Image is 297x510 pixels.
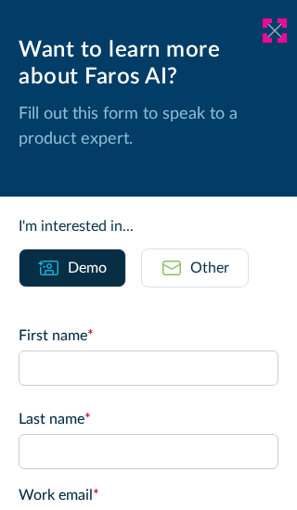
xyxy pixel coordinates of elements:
div: I'm interested in... [19,215,278,237]
div: Demo [68,257,107,279]
div: Other [190,257,229,279]
div: Want to learn more about Faros AI? [19,37,278,91]
label: Work email [19,484,278,506]
label: First name [19,325,278,347]
label: Last name [19,408,278,430]
p: Fill out this form to speak to a product expert. [19,102,278,152]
